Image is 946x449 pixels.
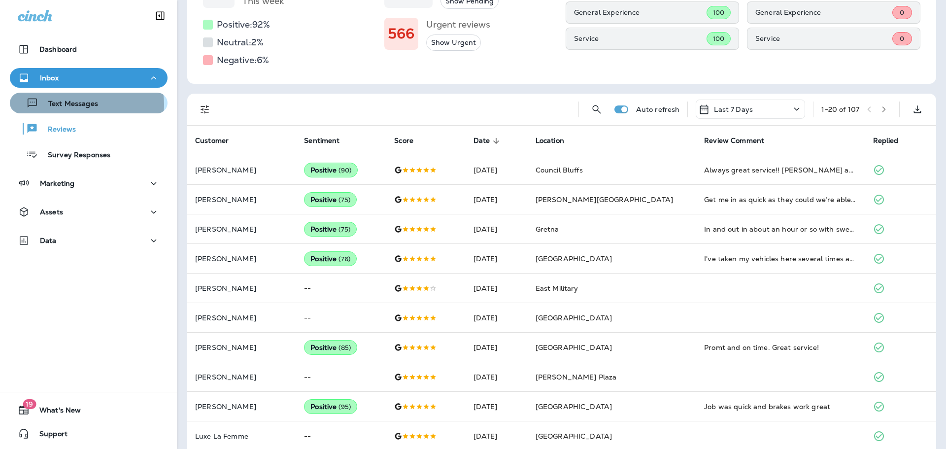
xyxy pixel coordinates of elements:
p: Assets [40,208,63,216]
p: [PERSON_NAME] [195,314,288,322]
p: Auto refresh [636,105,680,113]
p: Dashboard [39,45,77,53]
p: [PERSON_NAME] [195,373,288,381]
span: ( 75 ) [338,196,350,204]
p: Survey Responses [38,151,110,160]
span: Review Comment [704,137,777,145]
p: Last 7 Days [714,105,753,113]
p: [PERSON_NAME] [195,166,288,174]
div: Promt and on time. Great service! [704,343,857,352]
h5: Urgent reviews [426,17,490,33]
span: [GEOGRAPHIC_DATA] [536,432,612,441]
p: [PERSON_NAME] [195,255,288,263]
button: Support [10,424,168,444]
span: Location [536,137,577,145]
span: Support [30,430,68,442]
button: Survey Responses [10,144,168,165]
span: Location [536,137,564,145]
td: [DATE] [466,303,528,333]
div: I've taken my vehicles here several times and they are always friendly and get the job done quick... [704,254,857,264]
div: Positive [304,399,357,414]
span: ( 85 ) [338,344,351,352]
button: Data [10,231,168,250]
p: Data [40,237,57,244]
span: Gretna [536,225,559,234]
td: -- [296,303,386,333]
p: [PERSON_NAME] [195,284,288,292]
p: Marketing [40,179,74,187]
span: Score [394,137,413,145]
div: Positive [304,163,358,177]
p: Reviews [38,125,76,135]
td: [DATE] [466,274,528,303]
span: East Military [536,284,578,293]
button: Filters [195,100,215,119]
div: Positive [304,251,357,266]
span: Customer [195,137,241,145]
span: Replied [873,137,912,145]
h1: 566 [388,26,414,42]
button: Inbox [10,68,168,88]
span: 0 [900,35,904,43]
span: 0 [900,8,904,17]
span: [GEOGRAPHIC_DATA] [536,254,612,263]
p: [PERSON_NAME] [195,196,288,204]
p: Luxe La Femme [195,432,288,440]
button: Export as CSV [908,100,927,119]
span: Replied [873,137,899,145]
button: Collapse Sidebar [146,6,174,26]
span: 100 [713,8,724,17]
span: 19 [23,399,36,409]
div: Positive [304,192,357,207]
td: [DATE] [466,185,528,214]
div: Job was quick and brakes work great [704,402,857,412]
span: ( 90 ) [338,166,351,174]
div: Get me in as quick as they could we’re able to diagnose the problem and got me back on the road [704,195,857,205]
td: [DATE] [466,155,528,185]
td: [DATE] [466,244,528,274]
span: Sentiment [304,137,339,145]
span: Council Bluffs [536,166,583,174]
span: ( 95 ) [338,403,351,411]
div: In and out in about an hour or so with sweet new tires. [704,224,857,234]
button: 19What's New [10,400,168,420]
span: [PERSON_NAME][GEOGRAPHIC_DATA] [536,195,673,204]
p: [PERSON_NAME] [195,403,288,411]
div: Positive [304,222,357,237]
h5: Neutral: 2 % [217,35,264,50]
p: [PERSON_NAME] [195,344,288,351]
td: -- [296,362,386,392]
p: Service [574,35,707,42]
h5: Negative: 6 % [217,52,269,68]
span: [GEOGRAPHIC_DATA] [536,343,612,352]
span: ( 75 ) [338,225,350,234]
td: -- [296,274,386,303]
td: [DATE] [466,214,528,244]
span: Date [473,137,503,145]
p: Text Messages [38,100,98,109]
span: Date [473,137,490,145]
td: [DATE] [466,362,528,392]
p: Service [755,35,892,42]
span: Score [394,137,426,145]
span: [GEOGRAPHIC_DATA] [536,402,612,411]
span: Review Comment [704,137,764,145]
span: [PERSON_NAME] Plaza [536,373,617,381]
td: [DATE] [466,392,528,421]
div: 1 - 20 of 107 [821,105,859,113]
span: Customer [195,137,229,145]
h5: Positive: 92 % [217,17,270,33]
span: [GEOGRAPHIC_DATA] [536,313,612,322]
button: Marketing [10,173,168,193]
p: General Experience [755,8,892,16]
button: Dashboard [10,39,168,59]
span: 100 [713,35,724,43]
button: Search Reviews [587,100,607,119]
div: Positive [304,340,357,355]
td: [DATE] [466,333,528,362]
p: General Experience [574,8,707,16]
p: [PERSON_NAME] [195,225,288,233]
span: ( 76 ) [338,255,350,263]
button: Assets [10,202,168,222]
span: What's New [30,406,81,418]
